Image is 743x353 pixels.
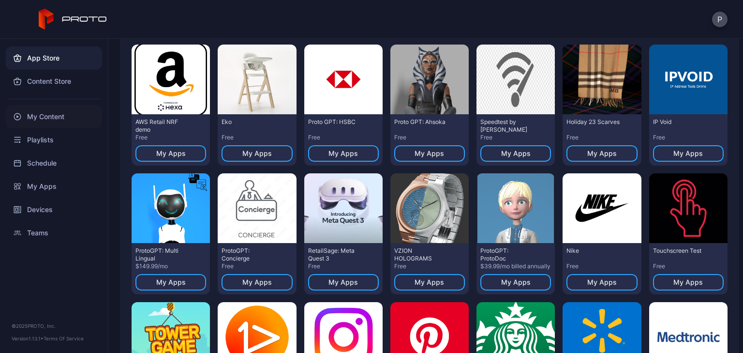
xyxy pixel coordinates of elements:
[328,150,358,157] div: My Apps
[308,134,379,141] div: Free
[394,145,465,162] button: My Apps
[44,336,84,341] a: Terms Of Service
[653,247,706,255] div: Touchscreen Test
[587,150,617,157] div: My Apps
[501,150,531,157] div: My Apps
[308,145,379,162] button: My Apps
[135,247,189,262] div: ProtoGPT: Multi Lingual
[308,118,361,126] div: Proto GPT: HSBC
[480,247,534,262] div: ProtoGPT: ProtoDoc
[501,278,531,286] div: My Apps
[156,278,186,286] div: My Apps
[415,278,444,286] div: My Apps
[480,262,551,270] div: $39.99/mo billed annually
[712,12,728,27] button: P
[222,262,292,270] div: Free
[394,118,447,126] div: Proto GPT: Ahsoka
[12,322,96,330] div: © 2025 PROTO, Inc.
[566,262,637,270] div: Free
[566,274,637,291] button: My Apps
[135,274,206,291] button: My Apps
[566,134,637,141] div: Free
[242,278,272,286] div: My Apps
[566,145,637,162] button: My Apps
[308,262,379,270] div: Free
[6,175,102,198] a: My Apps
[480,274,551,291] button: My Apps
[135,262,206,270] div: $149.99/mo
[12,336,44,341] span: Version 1.13.1 •
[6,105,102,128] a: My Content
[6,128,102,152] a: Playlists
[673,150,703,157] div: My Apps
[6,46,102,70] a: App Store
[156,150,186,157] div: My Apps
[328,278,358,286] div: My Apps
[587,278,617,286] div: My Apps
[653,145,724,162] button: My Apps
[480,134,551,141] div: Free
[480,118,534,134] div: Speedtest by Ookla
[394,262,465,270] div: Free
[6,70,102,93] a: Content Store
[308,247,361,262] div: RetailSage: Meta Quest 3
[480,145,551,162] button: My Apps
[673,278,703,286] div: My Apps
[242,150,272,157] div: My Apps
[653,118,706,126] div: IP Void
[222,274,292,291] button: My Apps
[394,247,447,262] div: VZION HOLOGRAMS
[566,118,620,126] div: Holiday 23 Scarves
[6,221,102,245] a: Teams
[222,134,292,141] div: Free
[135,145,206,162] button: My Apps
[566,247,620,255] div: Nike
[394,134,465,141] div: Free
[653,262,724,270] div: Free
[6,152,102,175] a: Schedule
[222,118,275,126] div: Eko
[653,134,724,141] div: Free
[222,247,275,262] div: ProtoGPT: Concierge
[135,118,189,134] div: AWS Retail NRF demo
[135,134,206,141] div: Free
[222,145,292,162] button: My Apps
[415,150,444,157] div: My Apps
[6,198,102,221] a: Devices
[394,274,465,291] button: My Apps
[653,274,724,291] button: My Apps
[308,274,379,291] button: My Apps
